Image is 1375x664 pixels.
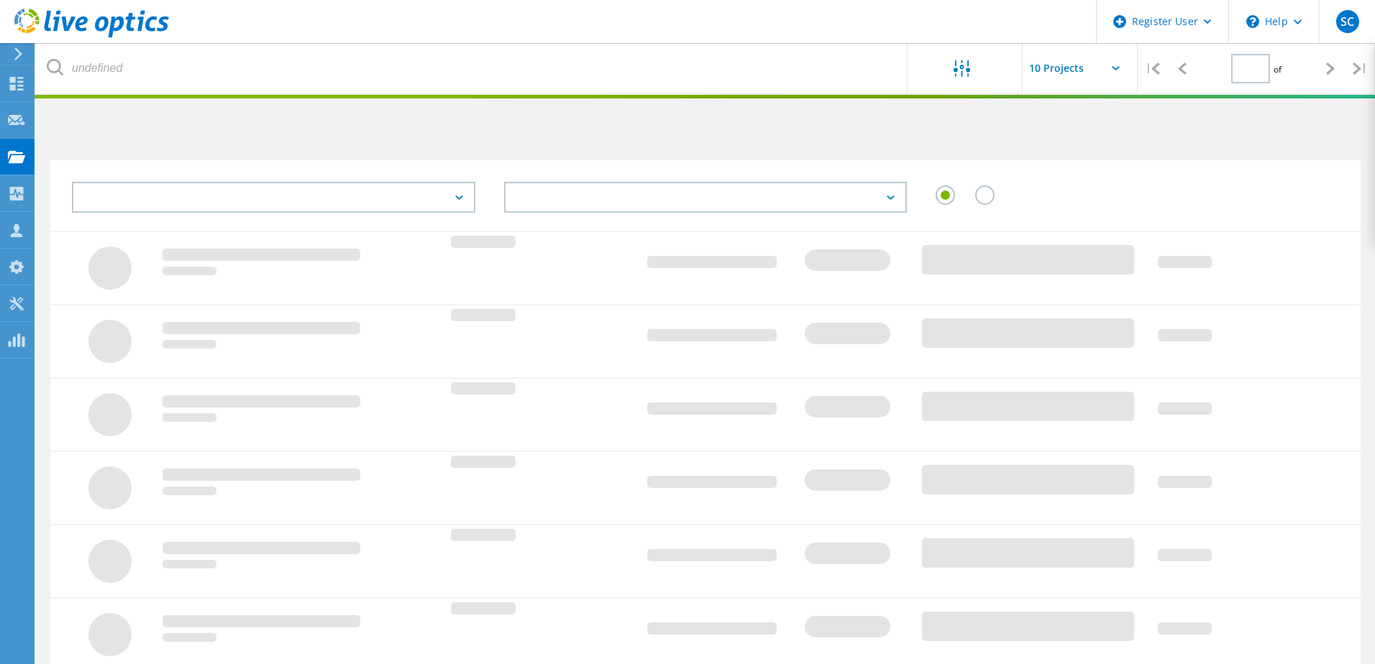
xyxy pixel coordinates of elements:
[14,30,169,40] a: Live Optics Dashboard
[1246,15,1259,28] svg: \n
[1340,16,1354,27] span: SC
[1274,63,1282,75] span: of
[1346,43,1375,94] div: |
[36,43,908,93] input: undefined
[1138,43,1167,94] div: |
